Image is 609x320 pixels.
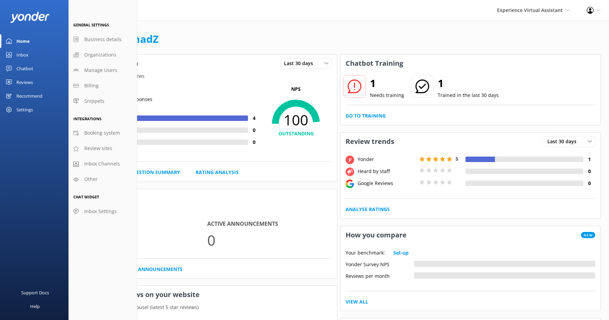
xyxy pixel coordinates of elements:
h3: How you compare [340,226,412,244]
div: Reviews per month [346,272,414,279]
a: Set-up [393,249,409,257]
span: 5 [456,156,458,162]
h3: Review trends [340,133,399,150]
h4: 1 [583,156,595,163]
div: Help [30,299,40,313]
div: Inbox [16,48,28,62]
a: Question Summary [129,169,180,176]
h4: Active Announcements [207,220,332,229]
p: Trained in the last 30 days [438,91,499,99]
p: NPS [260,85,332,93]
p: 0 [207,229,332,251]
div: Chatbot [16,62,33,75]
a: Inbox Channels [69,156,137,172]
a: Snippets [69,94,137,109]
a: Analyse Ratings [346,206,390,213]
span: Last 30 days [547,138,581,145]
h5: Rating [82,85,260,93]
span: 100 [260,111,332,128]
a: View All [346,298,368,306]
p: | 4 responses [123,96,152,103]
span: General Settings [73,22,109,27]
span: New [581,232,595,238]
p: Needs training [370,91,404,99]
h3: Showcase reviews on your website [77,286,337,304]
div: Reviews [16,75,33,89]
span: Chat Widget [73,194,99,199]
h3: Chatbot Training [340,54,408,72]
a: Billing [69,78,137,94]
img: yonder-white-logo.png [10,12,50,23]
h4: 4 [248,114,260,122]
div: Yonder Survey NPS [346,261,414,267]
a: Organizations [69,47,137,63]
div: Settings [16,103,33,116]
a: Manage Users [69,63,137,78]
span: Booking system [84,129,120,137]
span: Review sites [84,145,112,152]
span: Organizations [84,51,116,59]
span: Manage Users [84,66,117,74]
a: Other [69,172,137,187]
span: Billing [84,82,99,89]
h4: OUTSTANDING [260,130,332,137]
div: Heard by staff [356,168,418,175]
a: Review sites [69,141,137,156]
a: Booking system [69,125,137,141]
span: Other [84,175,98,183]
p: 10 [82,229,207,251]
h2: 1 [370,75,404,91]
div: Support Docs [21,286,49,299]
h4: 0 [248,138,260,146]
span: Integrations [73,116,101,121]
p: Your current review carousel (latest 5 star reviews) [77,304,337,311]
a: Announcements [138,266,183,273]
span: Inbox Settings [84,208,117,215]
a: Go to Training [346,112,386,120]
span: Last 30 days [284,60,317,67]
p: In the last 30 days [77,207,337,214]
h2: 1 [438,75,499,91]
h3: Website Chat [77,189,337,207]
h4: 0 [583,180,595,187]
h4: 0 [583,168,595,175]
p: Your benchmark: [346,249,385,257]
a: Inbox Settings [69,204,137,219]
div: Google Reviews [356,180,418,187]
h4: 0 [248,126,260,134]
div: Home [16,34,30,48]
a: Rating Analysis [196,169,239,176]
span: Inbox Channels [84,160,120,168]
span: Business details [84,36,122,43]
h4: Conversations [82,220,207,229]
a: Business details [69,32,137,47]
span: Experience Virtual Assistant [497,7,563,13]
a: ChadZ [127,32,159,46]
div: Recommend [16,89,42,103]
div: Yonder [356,156,418,163]
span: Snippets [84,97,104,105]
p: From all sources of reviews [77,72,337,80]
